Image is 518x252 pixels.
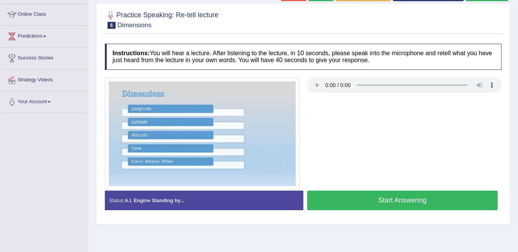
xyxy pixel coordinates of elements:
[0,48,88,67] a: Success Stories
[105,10,218,29] h2: Practice Speaking: Re-tell lecture
[118,21,152,29] small: Dimensions
[105,191,303,210] div: Status:
[124,198,184,203] strong: A.I. Engine Standing by...
[105,44,501,69] h4: You will hear a lecture. After listening to the lecture, in 10 seconds, please speak into the mic...
[108,22,116,29] span: 6
[0,26,88,45] a: Predictions
[307,191,498,210] button: Start Answering
[113,50,150,56] b: Instructions:
[0,4,88,23] a: Online Class
[0,69,88,89] a: Strategy Videos
[0,91,88,110] a: Your Account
